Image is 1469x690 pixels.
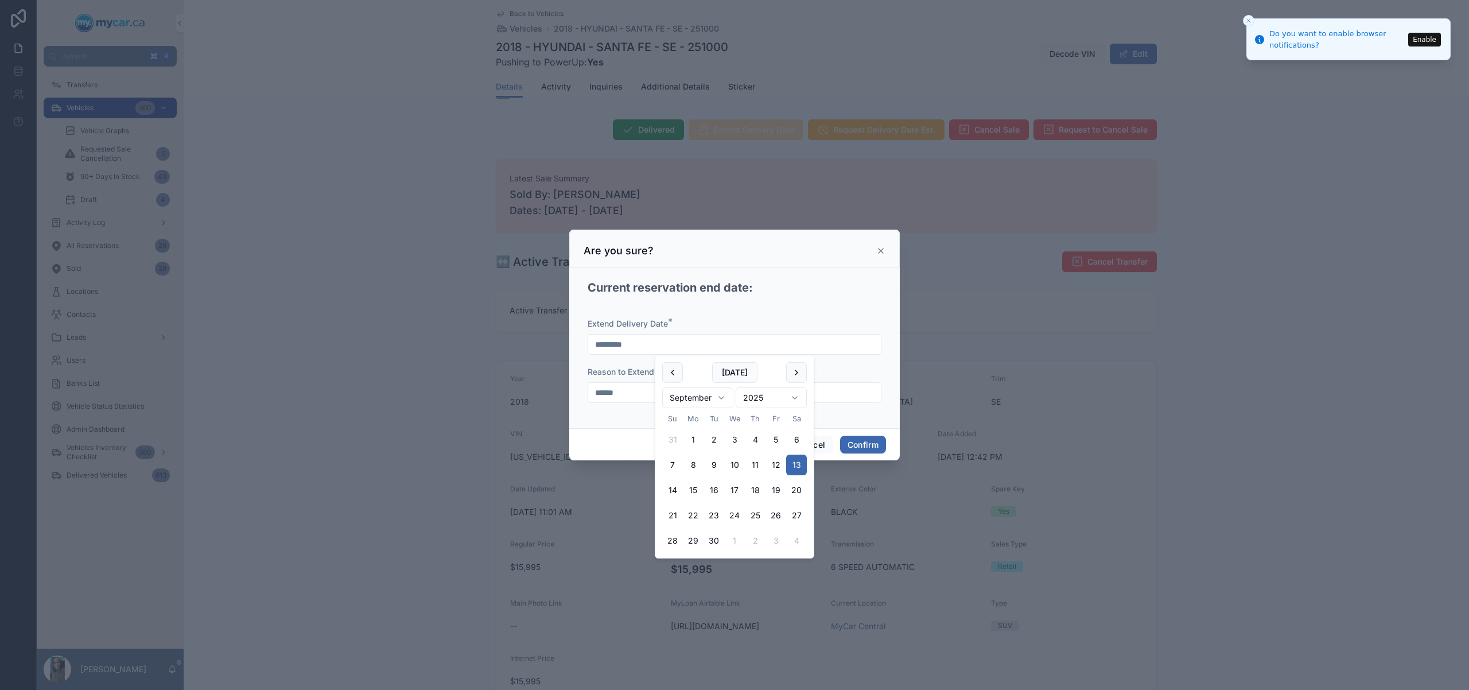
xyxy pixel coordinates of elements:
th: Saturday [786,413,807,425]
th: Monday [683,413,704,425]
button: Enable [1408,33,1441,46]
button: Close toast [1243,15,1254,26]
button: Confirm [840,436,886,454]
button: Sunday, September 14th, 2025 [662,480,683,501]
th: Wednesday [724,413,745,425]
button: Wednesday, September 3rd, 2025 [724,429,745,450]
button: Saturday, September 27th, 2025 [786,505,807,526]
th: Friday [765,413,786,425]
button: Wednesday, October 1st, 2025 [724,530,745,551]
div: Do you want to enable browser notifications? [1269,28,1405,51]
h2: Current reservation end date: [588,280,753,296]
span: Extend Delivery Date [588,319,668,328]
button: Saturday, September 20th, 2025 [786,480,807,501]
button: Friday, September 12th, 2025 [765,455,786,475]
button: Saturday, September 6th, 2025 [786,429,807,450]
button: Friday, September 26th, 2025 [765,505,786,526]
th: Tuesday [704,413,724,425]
button: Thursday, September 25th, 2025 [745,505,765,526]
button: Today, Thursday, September 4th, 2025 [745,429,765,450]
button: Sunday, September 28th, 2025 [662,530,683,551]
button: Tuesday, September 2nd, 2025 [704,429,724,450]
button: Tuesday, September 16th, 2025 [704,480,724,501]
button: Wednesday, September 24th, 2025 [724,505,745,526]
button: Sunday, August 31st, 2025 [662,429,683,450]
button: Thursday, September 18th, 2025 [745,480,765,501]
button: Monday, September 22nd, 2025 [683,505,704,526]
button: Saturday, October 4th, 2025 [786,530,807,551]
span: Reason to Extend Delivery Date [588,367,708,377]
th: Sunday [662,413,683,425]
button: Tuesday, September 30th, 2025 [704,530,724,551]
button: [DATE] [712,362,757,383]
button: Friday, October 3rd, 2025 [765,530,786,551]
button: Friday, September 5th, 2025 [765,429,786,450]
button: Monday, September 8th, 2025 [683,455,704,475]
button: Monday, September 1st, 2025 [683,429,704,450]
table: September 2025 [662,413,807,551]
button: Monday, September 15th, 2025 [683,480,704,501]
button: Sunday, September 21st, 2025 [662,505,683,526]
button: Monday, September 29th, 2025 [683,530,704,551]
button: Thursday, October 2nd, 2025 [745,530,765,551]
button: Tuesday, September 23rd, 2025 [704,505,724,526]
th: Thursday [745,413,765,425]
button: Wednesday, September 10th, 2025 [724,455,745,475]
button: Friday, September 19th, 2025 [765,480,786,501]
button: Saturday, September 13th, 2025, selected [786,455,807,475]
button: Thursday, September 11th, 2025 [745,455,765,475]
h3: Are you sure? [584,244,654,258]
button: Sunday, September 7th, 2025 [662,455,683,475]
button: Wednesday, September 17th, 2025 [724,480,745,501]
button: Tuesday, September 9th, 2025 [704,455,724,475]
